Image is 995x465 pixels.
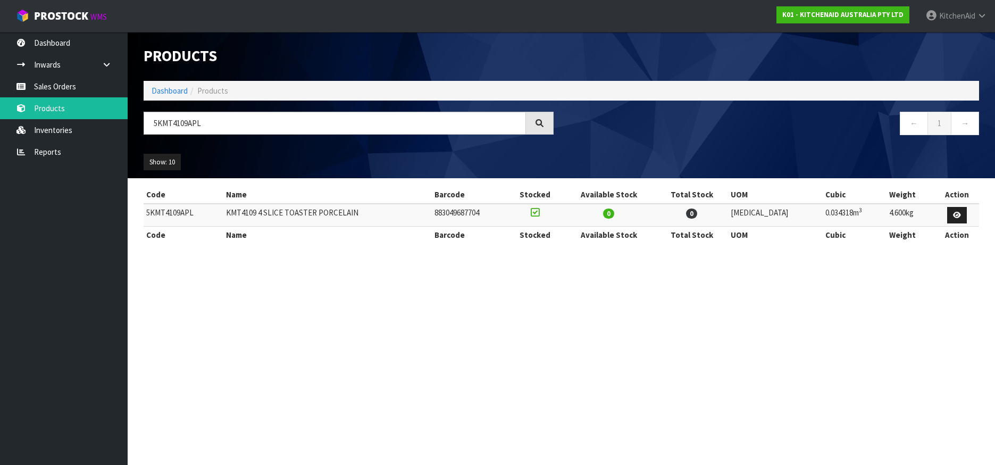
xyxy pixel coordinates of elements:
td: 4.600kg [887,204,935,227]
th: Cubic [823,227,887,244]
th: Available Stock [562,186,656,203]
th: Barcode [432,227,507,244]
span: KitchenAid [939,11,975,21]
a: → [951,112,979,135]
th: Action [935,186,979,203]
th: Total Stock [656,186,728,203]
th: Barcode [432,186,507,203]
th: Stocked [507,227,562,244]
th: Name [223,227,432,244]
sup: 3 [859,206,862,214]
th: Stocked [507,186,562,203]
nav: Page navigation [570,112,980,138]
th: UOM [728,186,823,203]
th: Cubic [823,186,887,203]
th: Weight [887,186,935,203]
th: Weight [887,227,935,244]
td: 5KMT4109APL [144,204,223,227]
td: 883049687704 [432,204,507,227]
td: KMT4109 4 SLICE TOASTER PORCELAIN [223,204,432,227]
th: Name [223,186,432,203]
a: Dashboard [152,86,188,96]
small: WMS [90,12,107,22]
input: Search products [144,112,526,135]
td: 0.034318m [823,204,887,227]
td: [MEDICAL_DATA] [728,204,823,227]
span: 0 [686,209,697,219]
a: 1 [927,112,951,135]
th: Available Stock [562,227,656,244]
th: Total Stock [656,227,728,244]
th: UOM [728,227,823,244]
span: 0 [603,209,614,219]
button: Show: 10 [144,154,181,171]
th: Action [935,227,979,244]
span: Products [197,86,228,96]
th: Code [144,186,223,203]
h1: Products [144,48,554,65]
strong: K01 - KITCHENAID AUSTRALIA PTY LTD [782,10,904,19]
th: Code [144,227,223,244]
span: ProStock [34,9,88,23]
img: cube-alt.png [16,9,29,22]
a: ← [900,112,928,135]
